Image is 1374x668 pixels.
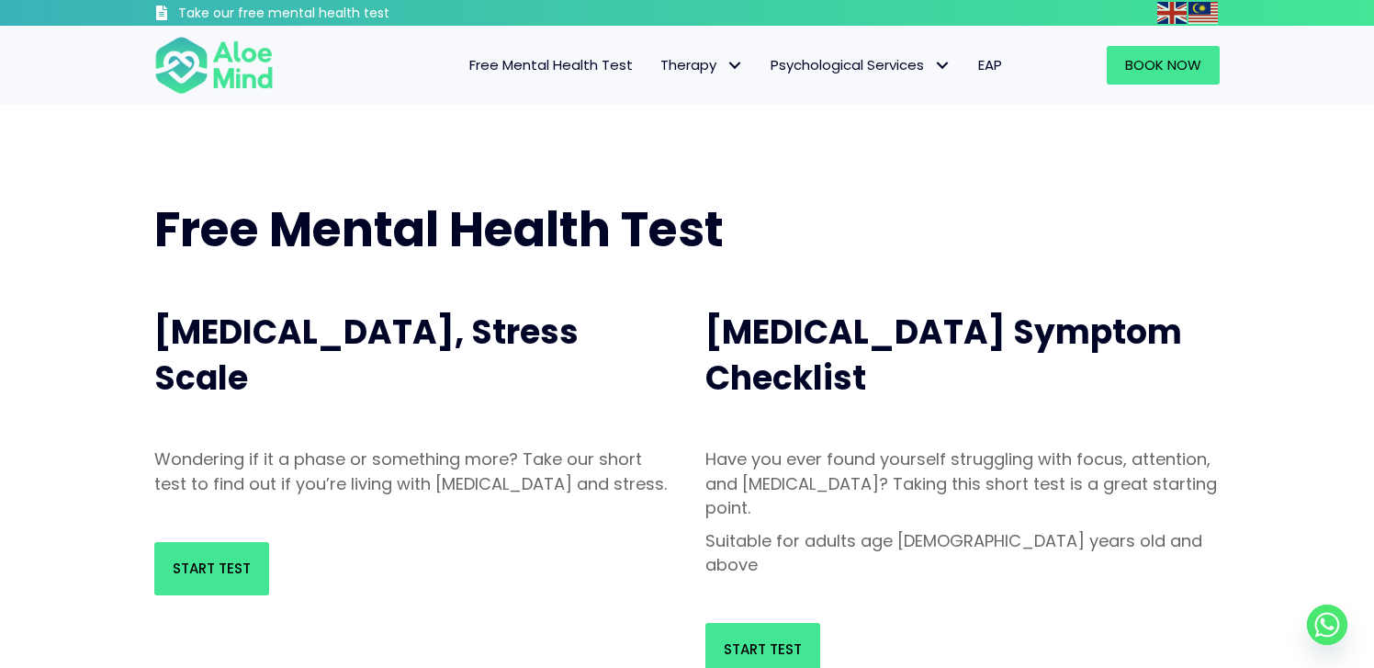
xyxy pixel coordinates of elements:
p: Have you ever found yourself struggling with focus, attention, and [MEDICAL_DATA]? Taking this sh... [705,447,1220,519]
a: Free Mental Health Test [456,46,647,85]
span: Book Now [1125,55,1201,74]
span: [MEDICAL_DATA], Stress Scale [154,309,579,402]
nav: Menu [298,46,1016,85]
a: Book Now [1107,46,1220,85]
span: Therapy: submenu [721,52,748,79]
span: Therapy [660,55,743,74]
span: Free Mental Health Test [154,196,724,263]
span: Start Test [724,640,802,659]
span: Free Mental Health Test [469,55,633,74]
img: Aloe mind Logo [154,35,274,96]
span: Psychological Services: submenu [929,52,955,79]
a: Psychological ServicesPsychological Services: submenu [757,46,964,85]
a: EAP [964,46,1016,85]
a: Take our free mental health test [154,5,488,26]
a: Start Test [154,542,269,595]
a: English [1157,2,1188,23]
span: EAP [978,55,1002,74]
p: Wondering if it a phase or something more? Take our short test to find out if you’re living with ... [154,447,669,495]
span: Psychological Services [771,55,951,74]
a: Malay [1188,2,1220,23]
img: ms [1188,2,1218,24]
a: Whatsapp [1307,605,1347,645]
span: Start Test [173,559,251,578]
span: [MEDICAL_DATA] Symptom Checklist [705,309,1182,402]
a: TherapyTherapy: submenu [647,46,757,85]
h3: Take our free mental health test [178,5,488,23]
img: en [1157,2,1187,24]
p: Suitable for adults age [DEMOGRAPHIC_DATA] years old and above [705,529,1220,577]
